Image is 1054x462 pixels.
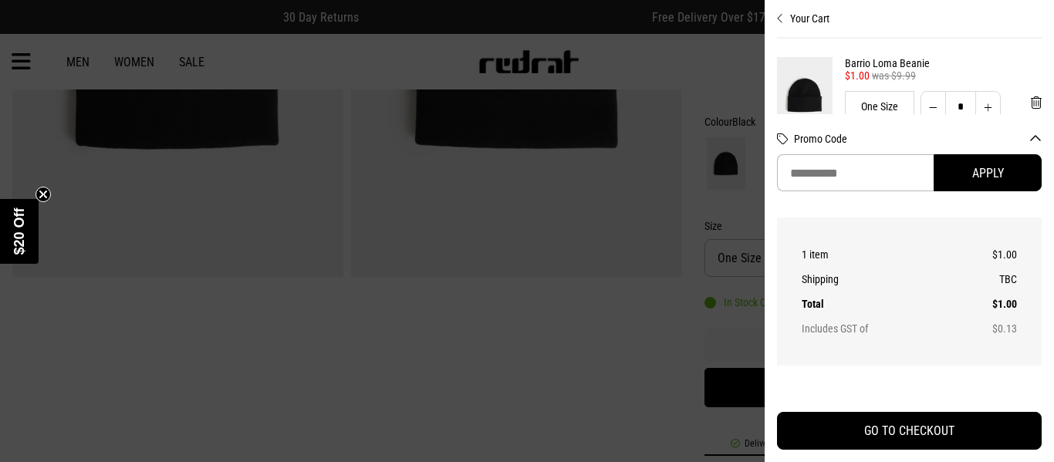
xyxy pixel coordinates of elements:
span: was $9.99 [872,69,916,82]
th: Shipping [802,267,958,292]
button: Promo Code [794,133,1042,145]
a: Barrio Loma Beanie [845,57,1042,69]
span: $20 Off [12,207,27,255]
td: $1.00 [958,242,1017,267]
th: Total [802,292,958,316]
img: Barrio Loma Beanie [777,57,833,133]
button: Increase quantity [975,91,1001,122]
button: 'Remove from cart [1019,83,1054,122]
button: Apply [934,154,1042,191]
td: $1.00 [958,292,1017,316]
input: Quantity [945,91,976,122]
button: Decrease quantity [921,91,946,122]
span: $1.00 [845,69,870,82]
div: One Size [845,91,914,122]
td: TBC [958,267,1017,292]
th: 1 item [802,242,958,267]
td: $0.13 [958,316,1017,341]
th: Includes GST of [802,316,958,341]
button: Close teaser [35,187,51,202]
button: GO TO CHECKOUT [777,412,1042,450]
iframe: Customer reviews powered by Trustpilot [777,384,1042,400]
input: Promo Code [777,154,934,191]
